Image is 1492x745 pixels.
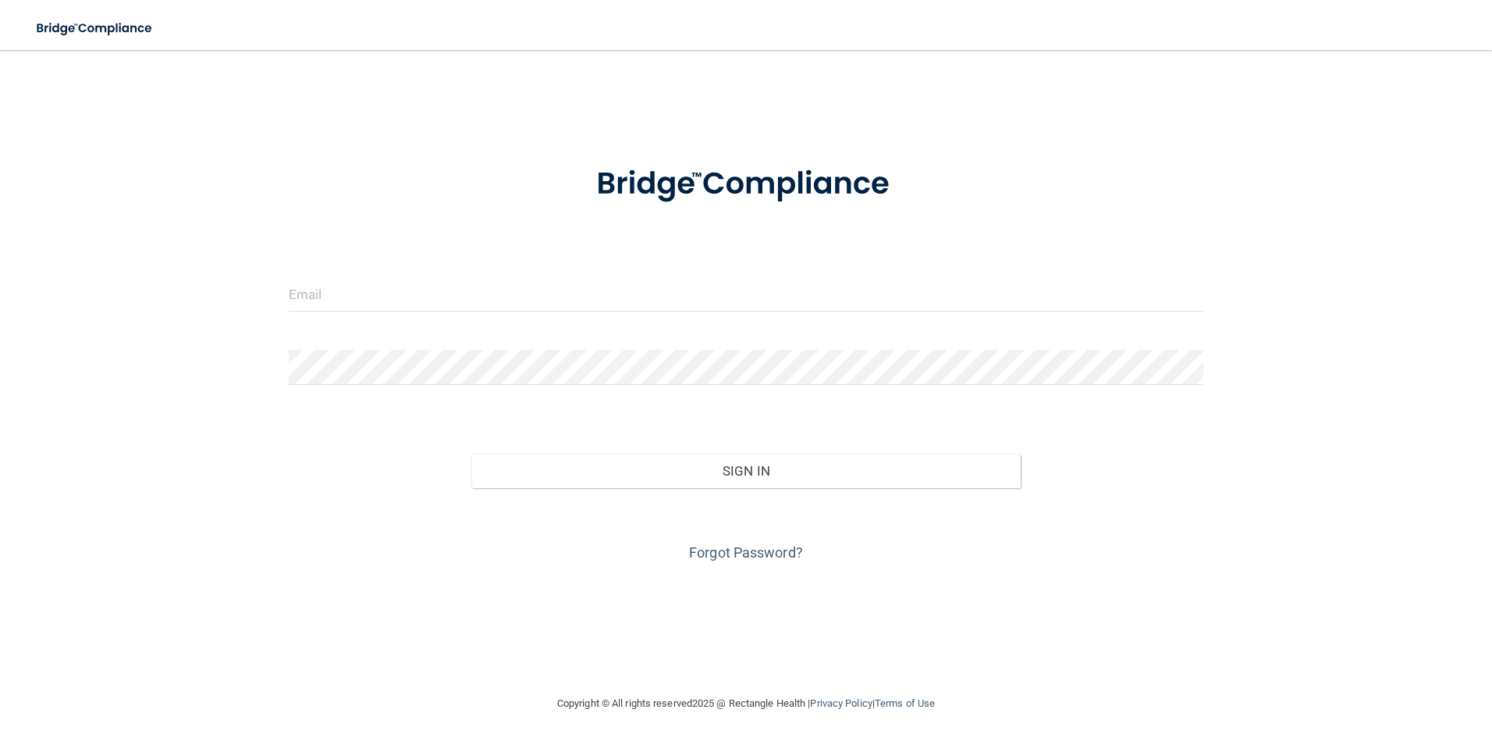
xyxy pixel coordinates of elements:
[810,697,872,709] a: Privacy Policy
[875,697,935,709] a: Terms of Use
[461,679,1031,729] div: Copyright © All rights reserved 2025 @ Rectangle Health | |
[471,454,1021,488] button: Sign In
[289,276,1204,312] input: Email
[23,12,167,45] img: bridge_compliance_login_screen.278c3ca4.svg
[689,544,803,561] a: Forgot Password?
[564,144,928,225] img: bridge_compliance_login_screen.278c3ca4.svg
